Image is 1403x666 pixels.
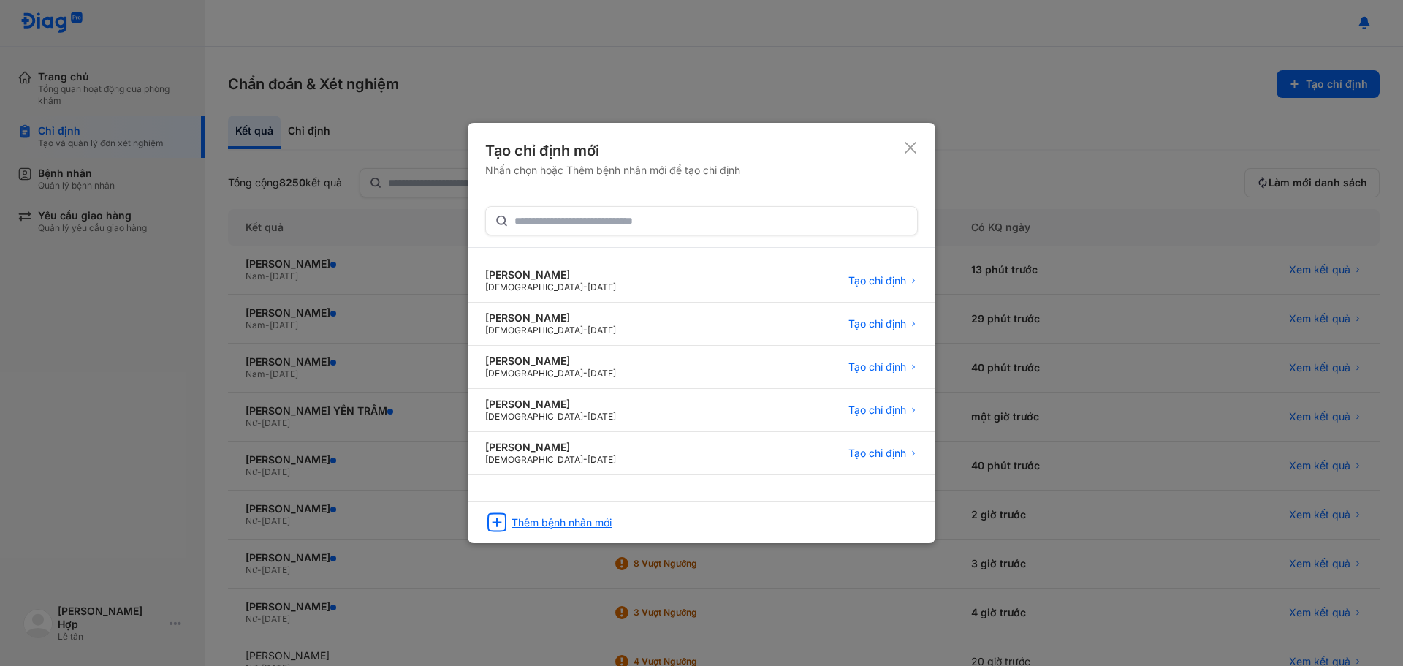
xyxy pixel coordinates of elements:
[583,454,588,465] span: -
[588,325,616,336] span: [DATE]
[848,404,906,417] span: Tạo chỉ định
[485,311,616,325] div: [PERSON_NAME]
[583,368,588,379] span: -
[588,368,616,379] span: [DATE]
[485,411,583,422] span: [DEMOGRAPHIC_DATA]
[588,281,616,292] span: [DATE]
[485,140,740,161] div: Tạo chỉ định mới
[583,411,588,422] span: -
[485,281,583,292] span: [DEMOGRAPHIC_DATA]
[848,447,906,460] span: Tạo chỉ định
[485,368,583,379] span: [DEMOGRAPHIC_DATA]
[588,411,616,422] span: [DATE]
[512,516,612,529] div: Thêm bệnh nhân mới
[485,164,740,177] div: Nhấn chọn hoặc Thêm bệnh nhân mới để tạo chỉ định
[588,454,616,465] span: [DATE]
[485,268,616,281] div: [PERSON_NAME]
[485,325,583,336] span: [DEMOGRAPHIC_DATA]
[848,360,906,374] span: Tạo chỉ định
[848,317,906,330] span: Tạo chỉ định
[485,355,616,368] div: [PERSON_NAME]
[485,398,616,411] div: [PERSON_NAME]
[485,441,616,454] div: [PERSON_NAME]
[848,274,906,287] span: Tạo chỉ định
[583,325,588,336] span: -
[583,281,588,292] span: -
[485,454,583,465] span: [DEMOGRAPHIC_DATA]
